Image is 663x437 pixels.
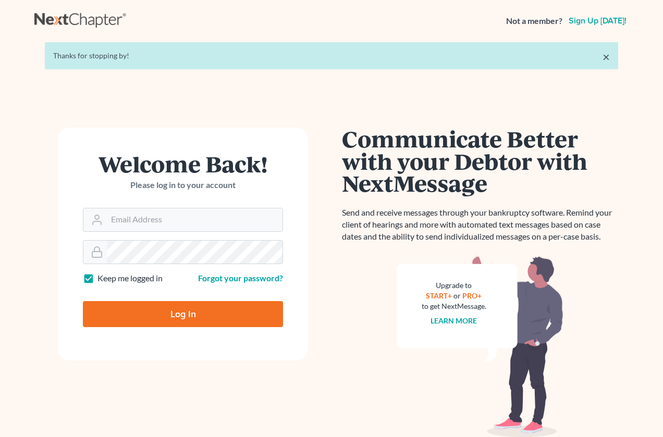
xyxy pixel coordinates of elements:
a: Forgot your password? [198,273,283,283]
input: Log In [83,301,283,327]
h1: Communicate Better with your Debtor with NextMessage [342,128,618,194]
label: Keep me logged in [97,272,163,284]
a: START+ [426,291,452,300]
a: × [603,51,610,63]
h1: Welcome Back! [83,153,283,175]
a: Sign up [DATE]! [567,17,629,25]
p: Please log in to your account [83,179,283,191]
p: Send and receive messages through your bankruptcy software. Remind your client of hearings and mo... [342,207,618,243]
div: Upgrade to [422,280,486,291]
a: PRO+ [463,291,482,300]
a: Learn more [431,316,477,325]
strong: Not a member? [506,15,562,27]
input: Email Address [107,208,283,231]
div: to get NextMessage. [422,301,486,311]
div: Thanks for stopping by! [53,51,610,61]
span: or [454,291,461,300]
